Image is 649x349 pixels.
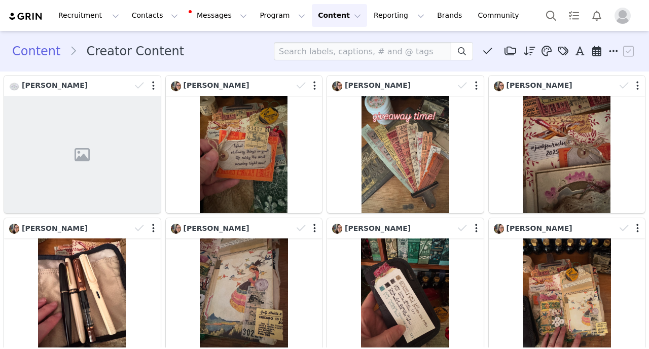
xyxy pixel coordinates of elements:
span: [PERSON_NAME] [507,224,572,232]
span: [PERSON_NAME] [507,81,572,89]
img: 4987587e-4e11-437f-a414-e6fa83571e44.jpg [9,81,19,91]
img: 9e41356e-a84a-45a9-8049-82960dcbb62c.jpg [494,224,504,234]
button: Content [312,4,367,27]
span: [PERSON_NAME] [345,81,411,89]
button: Messages [185,4,253,27]
a: Community [472,4,530,27]
img: placeholder-profile.jpg [615,8,631,24]
img: 9e41356e-a84a-45a9-8049-82960dcbb62c.jpg [494,81,504,91]
button: Reporting [368,4,430,27]
img: 9e41356e-a84a-45a9-8049-82960dcbb62c.jpg [332,81,342,91]
span: [PERSON_NAME] [184,224,249,232]
img: grin logo [8,12,44,21]
button: Recruitment [52,4,125,27]
img: 9e41356e-a84a-45a9-8049-82960dcbb62c.jpg [332,224,342,234]
img: 9e41356e-a84a-45a9-8049-82960dcbb62c.jpg [9,224,19,234]
span: [PERSON_NAME] [22,224,88,232]
input: Search labels, captions, # and @ tags [274,42,451,60]
button: Contacts [126,4,184,27]
img: 9e41356e-a84a-45a9-8049-82960dcbb62c.jpg [171,81,181,91]
span: [PERSON_NAME] [22,81,88,89]
a: Brands [431,4,471,27]
button: Program [254,4,311,27]
span: [PERSON_NAME] [345,224,411,232]
button: Profile [608,8,641,24]
a: Tasks [563,4,585,27]
button: Search [540,4,562,27]
a: Content [12,42,69,60]
span: [PERSON_NAME] [184,81,249,89]
img: 9e41356e-a84a-45a9-8049-82960dcbb62c.jpg [171,224,181,234]
button: Notifications [586,4,608,27]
